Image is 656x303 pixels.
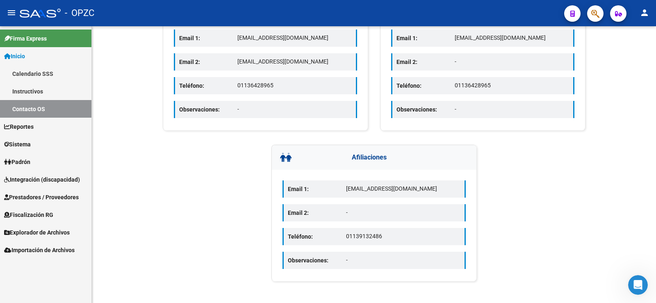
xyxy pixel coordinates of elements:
[346,185,460,193] p: [EMAIL_ADDRESS][DOMAIN_NAME]
[4,228,70,237] span: Explorador de Archivos
[179,34,237,43] p: Email 1:
[237,57,352,66] p: [EMAIL_ADDRESS][DOMAIN_NAME]
[346,208,460,217] p: -
[179,105,237,114] p: Observaciones:
[396,34,455,43] p: Email 1:
[4,157,30,166] span: Padrón
[237,81,352,90] p: 01136428965
[4,34,47,43] span: Firma Express
[179,57,237,66] p: Email 2:
[455,105,569,114] p: -
[455,57,569,66] p: -
[288,208,346,217] p: Email 2:
[455,81,569,90] p: 01136428965
[288,232,346,241] p: Teléfono:
[237,105,352,114] p: -
[455,34,569,42] p: [EMAIL_ADDRESS][DOMAIN_NAME]
[4,210,53,219] span: Fiscalización RG
[237,34,352,42] p: [EMAIL_ADDRESS][DOMAIN_NAME]
[4,52,25,61] span: Inicio
[7,8,16,18] mat-icon: menu
[346,256,460,264] p: -
[640,8,649,18] mat-icon: person
[179,81,237,90] p: Teléfono:
[65,4,94,22] span: - OPZC
[4,122,34,131] span: Reportes
[396,57,455,66] p: Email 2:
[272,145,476,170] h3: Afiliaciones
[4,175,80,184] span: Integración (discapacidad)
[288,185,346,194] p: Email 1:
[4,140,31,149] span: Sistema
[396,81,455,90] p: Teléfono:
[288,256,346,265] p: Observaciones:
[396,105,455,114] p: Observaciones:
[4,193,79,202] span: Prestadores / Proveedores
[4,246,75,255] span: Importación de Archivos
[628,275,648,295] iframe: Intercom live chat
[346,232,460,241] p: 01139132486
